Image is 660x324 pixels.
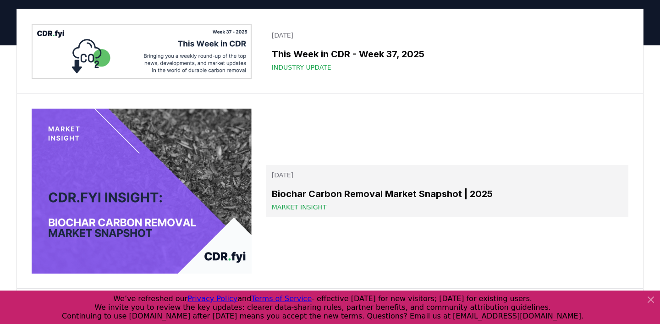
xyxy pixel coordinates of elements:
[272,63,331,72] span: Industry Update
[272,31,623,40] p: [DATE]
[272,203,327,212] span: Market Insight
[32,24,252,79] img: This Week in CDR - Week 37, 2025 blog post image
[272,47,623,61] h3: This Week in CDR - Week 37, 2025
[272,187,623,201] h3: Biochar Carbon Removal Market Snapshot | 2025
[272,170,623,180] p: [DATE]
[32,109,252,274] img: Biochar Carbon Removal Market Snapshot | 2025 blog post image
[266,165,628,217] a: [DATE]Biochar Carbon Removal Market Snapshot | 2025Market Insight
[266,25,628,77] a: [DATE]This Week in CDR - Week 37, 2025Industry Update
